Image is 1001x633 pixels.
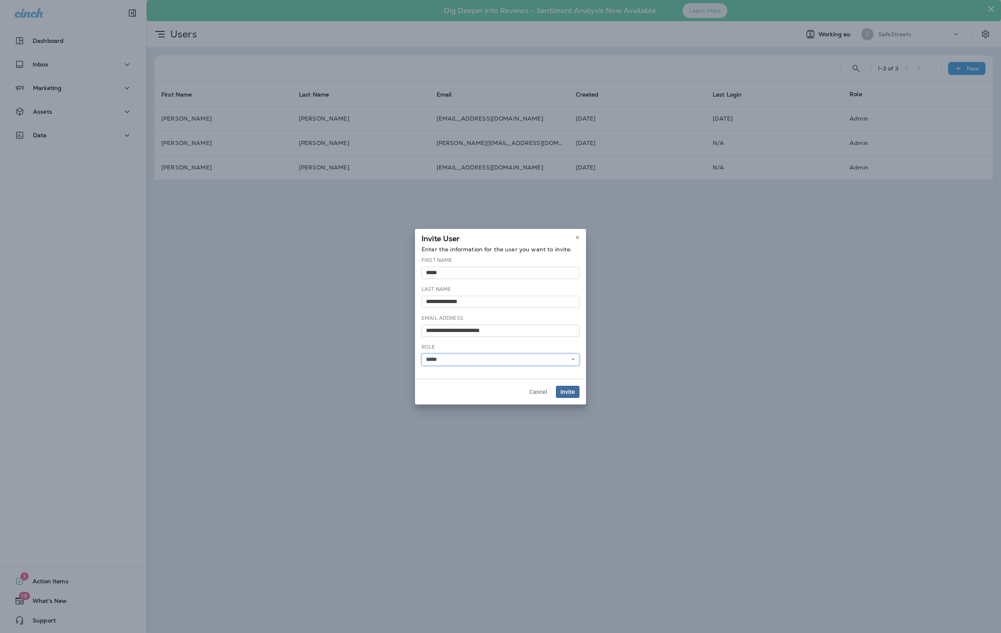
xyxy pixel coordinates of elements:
[529,389,547,395] span: Cancel
[525,386,552,398] button: Cancel
[421,315,463,321] label: Email Address
[415,229,586,246] div: Invite User
[560,389,575,395] span: Invite
[556,386,580,398] button: Invite
[421,246,580,253] p: Enter the information for the user you want to invite:
[421,257,452,264] label: First Name
[421,286,451,292] label: Last Name
[421,344,435,350] label: Role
